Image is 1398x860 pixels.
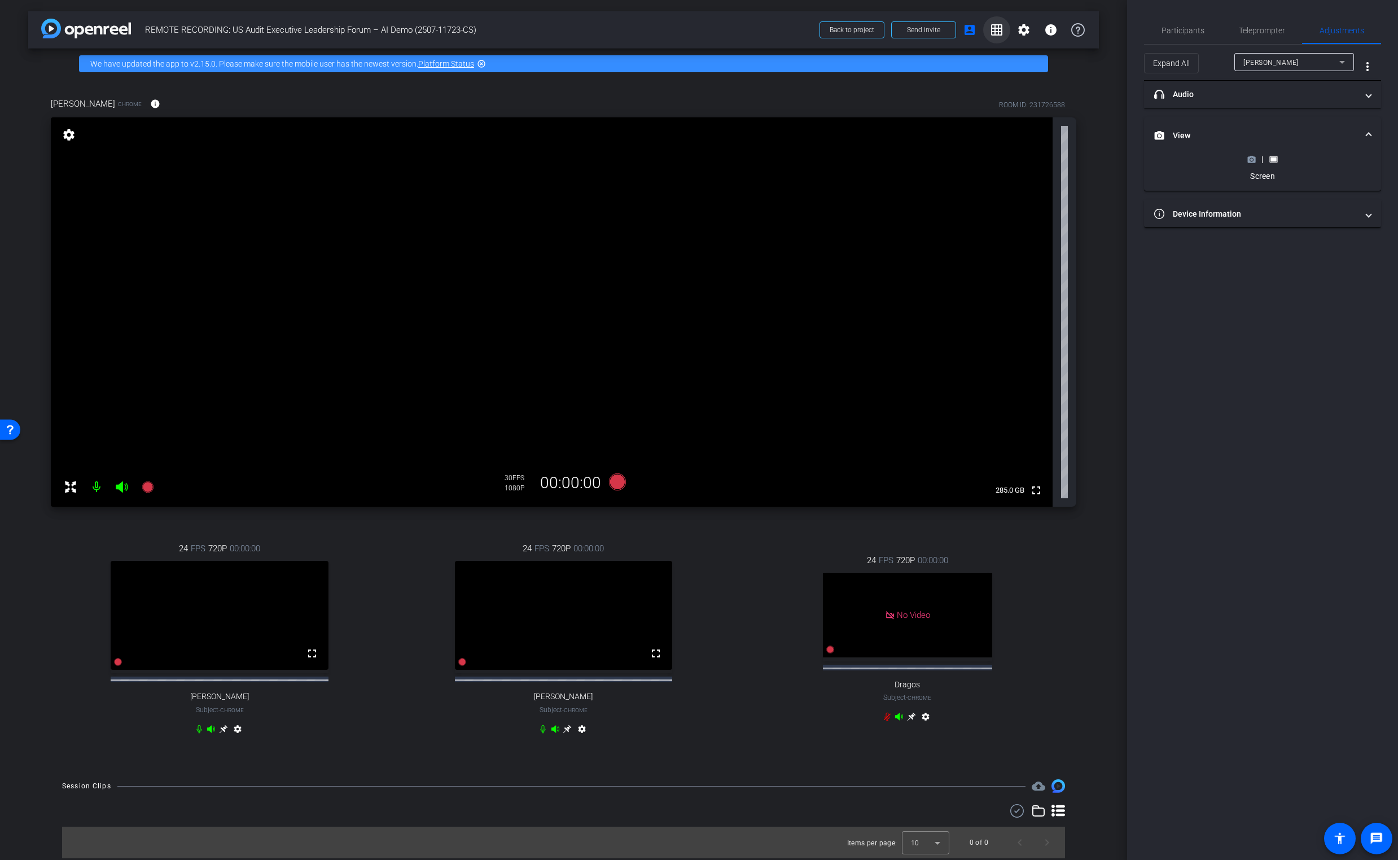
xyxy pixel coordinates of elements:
span: [PERSON_NAME] [190,692,249,701]
mat-icon: fullscreen [649,647,663,660]
mat-icon: info [1044,23,1058,37]
mat-icon: account_box [963,23,976,37]
mat-icon: highlight_off [477,59,486,68]
mat-icon: settings [231,725,244,738]
button: Next page [1033,829,1060,856]
img: Session clips [1051,779,1065,793]
button: Back to project [819,21,884,38]
span: FPS [879,554,893,567]
span: Subject [540,705,588,715]
span: FPS [512,474,524,482]
div: Session Clips [62,780,111,792]
span: - [906,694,908,701]
span: 720P [208,542,227,555]
span: Dragos [895,680,920,690]
span: [PERSON_NAME] [51,98,115,110]
mat-icon: settings [919,712,932,726]
div: We have updated the app to v2.15.0. Please make sure the mobile user has the newest version. [79,55,1048,72]
div: | [1242,153,1283,165]
button: More Options for Adjustments Panel [1354,53,1381,80]
div: 00:00:00 [533,473,608,493]
span: No Video [897,610,930,620]
span: 24 [523,542,532,555]
mat-icon: fullscreen [1029,484,1043,497]
img: app-logo [41,19,131,38]
mat-panel-title: Device Information [1154,208,1357,220]
div: Screen [1242,170,1283,182]
mat-expansion-panel-header: Device Information [1144,200,1381,227]
mat-icon: grid_on [990,23,1003,37]
span: 00:00:00 [918,554,948,567]
mat-icon: settings [575,725,589,738]
span: Send invite [907,25,940,34]
div: 30 [505,473,533,482]
div: ROOM ID: 231726588 [999,100,1065,110]
span: 24 [179,542,188,555]
span: Back to project [830,26,874,34]
span: [PERSON_NAME] [1243,59,1299,67]
span: 720P [552,542,571,555]
button: Previous page [1006,829,1033,856]
span: Subject [196,705,244,715]
mat-icon: info [150,99,160,109]
div: 1080P [505,484,533,493]
button: Send invite [891,21,956,38]
span: Chrome [118,100,142,108]
button: Expand All [1144,53,1199,73]
span: 00:00:00 [573,542,604,555]
span: Chrome [564,707,588,713]
div: Items per page: [847,837,897,849]
span: Destinations for your clips [1032,779,1045,793]
mat-panel-title: View [1154,130,1357,142]
span: FPS [191,542,205,555]
mat-icon: message [1370,832,1383,845]
a: Platform Status [418,59,474,68]
mat-icon: fullscreen [305,647,319,660]
span: 285.0 GB [992,484,1028,497]
span: Chrome [908,695,931,701]
mat-expansion-panel-header: View [1144,117,1381,153]
mat-icon: settings [61,128,77,142]
span: Teleprompter [1239,27,1285,34]
mat-expansion-panel-header: Audio [1144,81,1381,108]
span: Participants [1162,27,1204,34]
span: 720P [896,554,915,567]
div: 0 of 0 [970,837,988,848]
span: Adjustments [1320,27,1364,34]
mat-icon: accessibility [1333,832,1347,845]
mat-icon: settings [1017,23,1031,37]
span: Subject [883,692,931,703]
span: 00:00:00 [230,542,260,555]
span: - [218,706,220,714]
span: FPS [534,542,549,555]
mat-icon: more_vert [1361,60,1374,73]
mat-panel-title: Audio [1154,89,1357,100]
span: [PERSON_NAME] [534,692,593,701]
span: 24 [867,554,876,567]
div: View [1144,153,1381,191]
span: REMOTE RECORDING: US Audit Executive Leadership Forum – AI Demo (2507-11723-CS) [145,19,813,41]
span: - [562,706,564,714]
span: Chrome [220,707,244,713]
span: Expand All [1153,52,1190,74]
mat-icon: cloud_upload [1032,779,1045,793]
